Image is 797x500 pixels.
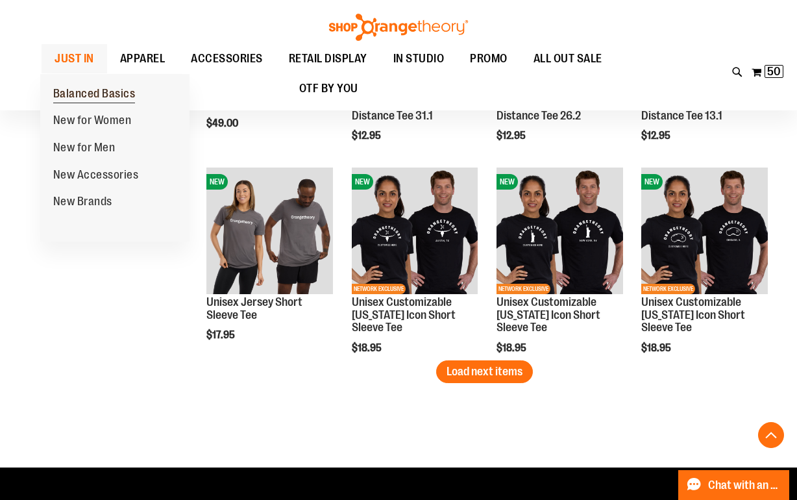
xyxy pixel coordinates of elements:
a: Unisex Customizable [US_STATE] Icon Short Sleeve Tee [497,295,600,334]
a: 2025 Marathon Unisex Distance Tee 26.2 [497,96,605,122]
img: OTF City Unisex Texas Icon SS Tee Black [352,168,478,294]
a: OTF City Unisex Illinois Icon SS Tee BlackNEWNETWORK EXCLUSIVE [641,168,767,295]
span: NETWORK EXCLUSIVE [497,284,550,294]
span: NEW [497,174,518,190]
span: NETWORK EXCLUSIVE [352,284,406,294]
span: RETAIL DISPLAY [289,44,367,73]
span: PROMO [470,44,508,73]
span: $49.00 [206,118,240,129]
span: $18.95 [497,342,528,354]
span: OTF BY YOU [299,74,358,103]
span: Balanced Basics [53,87,136,103]
span: NETWORK EXCLUSIVE [641,284,695,294]
a: Unisex Customizable [US_STATE] Icon Short Sleeve Tee [641,295,745,334]
span: $17.95 [206,329,237,341]
span: 50 [767,65,781,78]
span: ALL OUT SALE [533,44,602,73]
span: $12.95 [641,130,672,142]
div: product [635,161,774,387]
a: Unisex Jersey Short Sleeve TeeNEW [206,168,332,295]
img: OTF City Unisex Illinois Icon SS Tee Black [641,168,767,294]
span: New for Women [53,114,132,130]
span: NEW [641,174,663,190]
span: New for Men [53,141,116,157]
span: NEW [206,174,228,190]
a: OTF City Unisex New York Icon SS Tee BlackNEWNETWORK EXCLUSIVE [497,168,622,295]
span: IN STUDIO [393,44,445,73]
img: OTF City Unisex New York Icon SS Tee Black [497,168,622,294]
a: 2025 Marathon Unisex Distance Tee 13.1 [641,96,750,122]
a: OTF City Unisex Texas Icon SS Tee BlackNEWNETWORK EXCLUSIVE [352,168,478,295]
span: Load next items [447,365,522,378]
span: $12.95 [497,130,528,142]
div: product [345,161,484,387]
a: Unisex Jersey Short Sleeve Tee [206,295,302,321]
span: Chat with an Expert [708,479,781,492]
button: Back To Top [758,422,784,448]
button: Load next items [436,360,533,383]
span: New Brands [53,195,112,211]
span: APPAREL [120,44,166,73]
a: Unisex Customizable [US_STATE] Icon Short Sleeve Tee [352,295,456,334]
a: 2025 Marathon Unisex Distance Tee 31.1 [352,96,460,122]
button: Chat with an Expert [678,470,790,500]
span: JUST IN [55,44,94,73]
span: New Accessories [53,168,139,184]
img: Shop Orangetheory [327,14,470,41]
div: product [200,161,339,374]
span: ACCESSORIES [191,44,263,73]
span: $18.95 [352,342,384,354]
span: $18.95 [641,342,673,354]
div: product [490,161,629,387]
img: Unisex Jersey Short Sleeve Tee [206,168,332,294]
span: $12.95 [352,130,383,142]
span: NEW [352,174,373,190]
